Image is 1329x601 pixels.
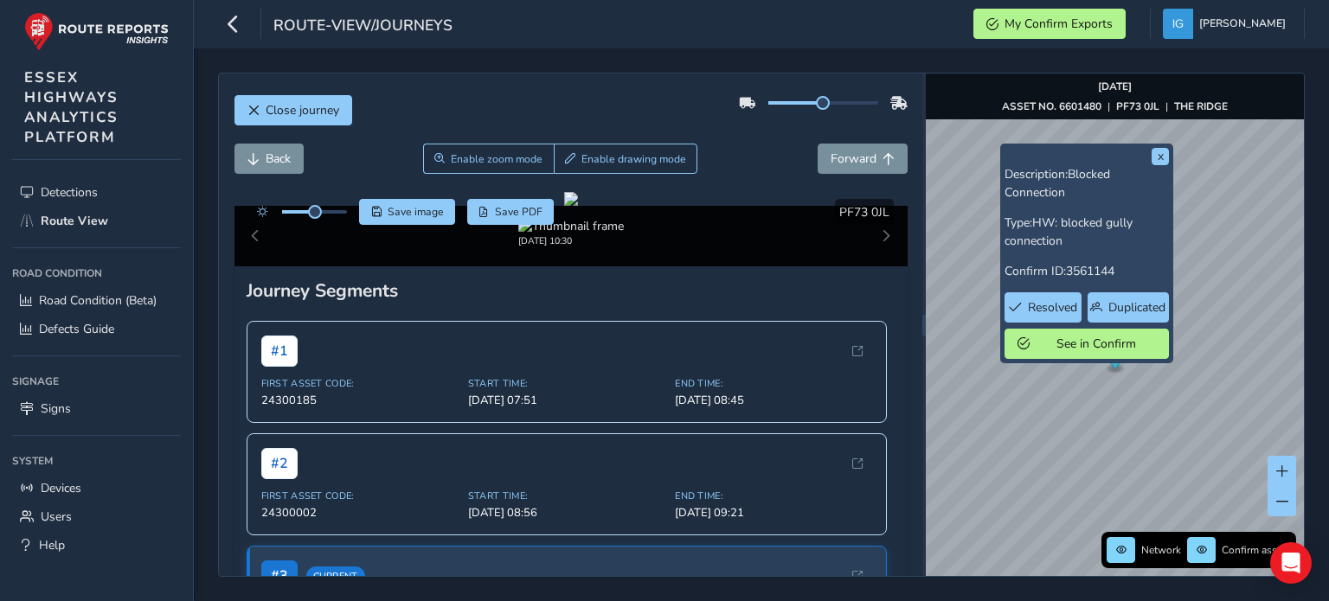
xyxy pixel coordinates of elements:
[1005,329,1169,359] button: See in Confirm
[423,144,554,174] button: Zoom
[24,67,119,147] span: ESSEX HIGHWAYS ANALYTICS PLATFORM
[261,336,298,367] span: # 1
[39,537,65,553] span: Help
[468,393,664,408] span: [DATE] 07:51
[12,207,181,235] a: Route View
[1116,99,1159,113] strong: PF73 0JL
[388,205,444,219] span: Save image
[675,489,871,502] span: End Time:
[1066,263,1114,279] span: 3561144
[234,144,304,174] button: Back
[1108,299,1165,316] span: Duplicated
[41,480,81,496] span: Devices
[261,377,458,390] span: First Asset Code:
[1002,99,1101,113] strong: ASSET NO. 6601480
[467,199,555,225] button: PDF
[495,205,543,219] span: Save PDF
[554,144,698,174] button: Draw
[261,505,458,521] span: 24300002
[266,150,291,167] span: Back
[518,234,624,247] div: [DATE] 10:30
[261,393,458,408] span: 24300185
[306,566,365,586] span: Current
[468,489,664,502] span: Start Time:
[1098,80,1132,93] strong: [DATE]
[1005,292,1082,323] button: Resolved
[1005,262,1169,280] p: Confirm ID:
[1005,166,1110,201] span: Blocked Connection
[261,489,458,502] span: First Asset Code:
[12,502,181,531] a: Users
[973,9,1126,39] button: My Confirm Exports
[1005,214,1169,250] p: Type:
[273,15,453,39] span: route-view/journeys
[12,315,181,343] a: Defects Guide
[39,321,114,337] span: Defects Guide
[1088,292,1169,323] button: Duplicated
[839,204,889,221] span: PF73 0JL
[41,400,71,417] span: Signs
[41,184,98,201] span: Detections
[1152,148,1169,165] button: x
[831,150,876,167] span: Forward
[12,394,181,423] a: Signs
[12,260,181,286] div: Road Condition
[1199,9,1286,39] span: [PERSON_NAME]
[234,95,352,125] button: Close journey
[24,12,169,51] img: rr logo
[266,102,339,118] span: Close journey
[1005,214,1133,249] span: HW: blocked gully connection
[359,199,455,225] button: Save
[1163,9,1193,39] img: diamond-layout
[675,505,871,521] span: [DATE] 09:21
[581,152,686,166] span: Enable drawing mode
[518,218,624,234] img: Thumbnail frame
[818,144,908,174] button: Forward
[468,505,664,521] span: [DATE] 08:56
[12,286,181,315] a: Road Condition (Beta)
[468,377,664,390] span: Start Time:
[1002,99,1228,113] div: | |
[261,560,298,591] span: # 3
[247,278,896,303] div: Journey Segments
[675,377,871,390] span: End Time:
[1036,336,1156,352] span: See in Confirm
[12,368,181,394] div: Signage
[1005,16,1113,32] span: My Confirm Exports
[1005,165,1169,201] p: Description:
[451,152,543,166] span: Enable zoom mode
[1174,99,1228,113] strong: THE RIDGE
[12,178,181,207] a: Detections
[41,508,72,525] span: Users
[1222,543,1291,557] span: Confirm assets
[12,448,181,474] div: System
[41,213,108,229] span: Route View
[12,474,181,502] a: Devices
[261,448,298,479] span: # 2
[1270,542,1312,584] div: Open Intercom Messenger
[39,292,157,309] span: Road Condition (Beta)
[1141,543,1181,557] span: Network
[675,393,871,408] span: [DATE] 08:45
[12,531,181,559] a: Help
[1163,9,1292,39] button: [PERSON_NAME]
[1028,299,1077,316] span: Resolved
